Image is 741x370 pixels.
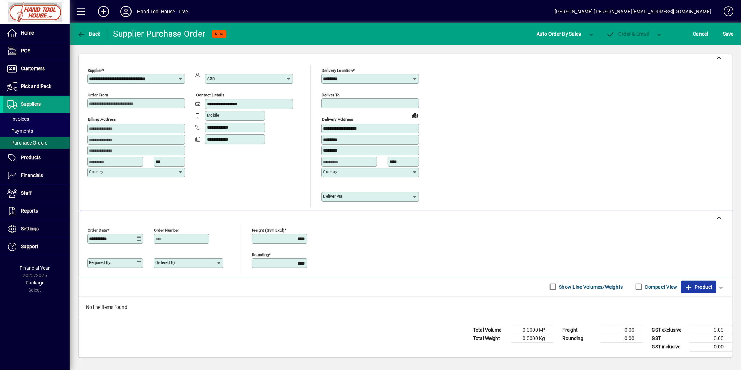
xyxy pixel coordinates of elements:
[89,169,103,174] mat-label: Country
[113,28,205,39] div: Supplier Purchase Order
[88,228,107,232] mat-label: Order date
[3,113,70,125] a: Invoices
[3,238,70,256] a: Support
[137,6,188,17] div: Hand Tool House - Live
[721,28,735,40] button: Save
[215,32,224,36] span: NEW
[207,76,215,81] mat-label: Attn
[3,24,70,42] a: Home
[252,252,269,257] mat-label: Rounding
[21,208,38,214] span: Reports
[559,334,601,342] td: Rounding
[690,326,732,334] td: 0.00
[89,260,110,265] mat-label: Required by
[21,66,45,71] span: Customers
[723,28,734,39] span: ave
[7,116,29,122] span: Invoices
[3,60,70,77] a: Customers
[648,342,690,351] td: GST inclusive
[3,78,70,95] a: Pick and Pack
[601,334,643,342] td: 0.00
[323,194,342,199] mat-label: Deliver via
[21,226,39,231] span: Settings
[693,28,709,39] span: Cancel
[75,28,102,40] button: Back
[558,283,623,290] label: Show Line Volumes/Weights
[3,125,70,137] a: Payments
[70,28,108,40] app-page-header-button: Back
[322,68,353,73] mat-label: Delivery Location
[21,30,34,36] span: Home
[601,326,643,334] td: 0.00
[681,281,716,293] button: Product
[470,334,511,342] td: Total Weight
[3,137,70,149] a: Purchase Orders
[79,297,732,318] div: No line items found
[21,244,38,249] span: Support
[690,334,732,342] td: 0.00
[20,265,50,271] span: Financial Year
[154,228,179,232] mat-label: Order number
[3,185,70,202] a: Staff
[723,31,726,37] span: S
[718,1,732,24] a: Knowledge Base
[3,220,70,238] a: Settings
[684,281,713,293] span: Product
[533,28,585,40] button: Auto Order By Sales
[537,28,581,39] span: Auto Order By Sales
[690,342,732,351] td: 0.00
[252,228,284,232] mat-label: Freight (GST excl)
[88,68,102,73] mat-label: Supplier
[3,202,70,220] a: Reports
[21,48,30,53] span: POS
[648,326,690,334] td: GST exclusive
[3,42,70,60] a: POS
[606,31,649,37] span: Order & Email
[691,28,710,40] button: Cancel
[21,83,51,89] span: Pick and Pack
[115,5,137,18] button: Profile
[555,6,711,17] div: [PERSON_NAME] [PERSON_NAME][EMAIL_ADDRESS][DOMAIN_NAME]
[207,113,219,118] mat-label: Mobile
[559,326,601,334] td: Freight
[644,283,678,290] label: Compact View
[323,169,337,174] mat-label: Country
[155,260,175,265] mat-label: Ordered by
[603,28,652,40] button: Order & Email
[21,155,41,160] span: Products
[410,110,421,121] a: View on map
[21,172,43,178] span: Financials
[25,280,44,286] span: Package
[21,190,32,196] span: Staff
[77,31,100,37] span: Back
[470,326,511,334] td: Total Volume
[7,128,33,134] span: Payments
[7,140,47,146] span: Purchase Orders
[88,92,108,97] mat-label: Order from
[511,334,553,342] td: 0.0000 Kg
[21,101,41,107] span: Suppliers
[322,92,340,97] mat-label: Deliver To
[3,167,70,184] a: Financials
[3,149,70,166] a: Products
[92,5,115,18] button: Add
[511,326,553,334] td: 0.0000 M³
[648,334,690,342] td: GST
